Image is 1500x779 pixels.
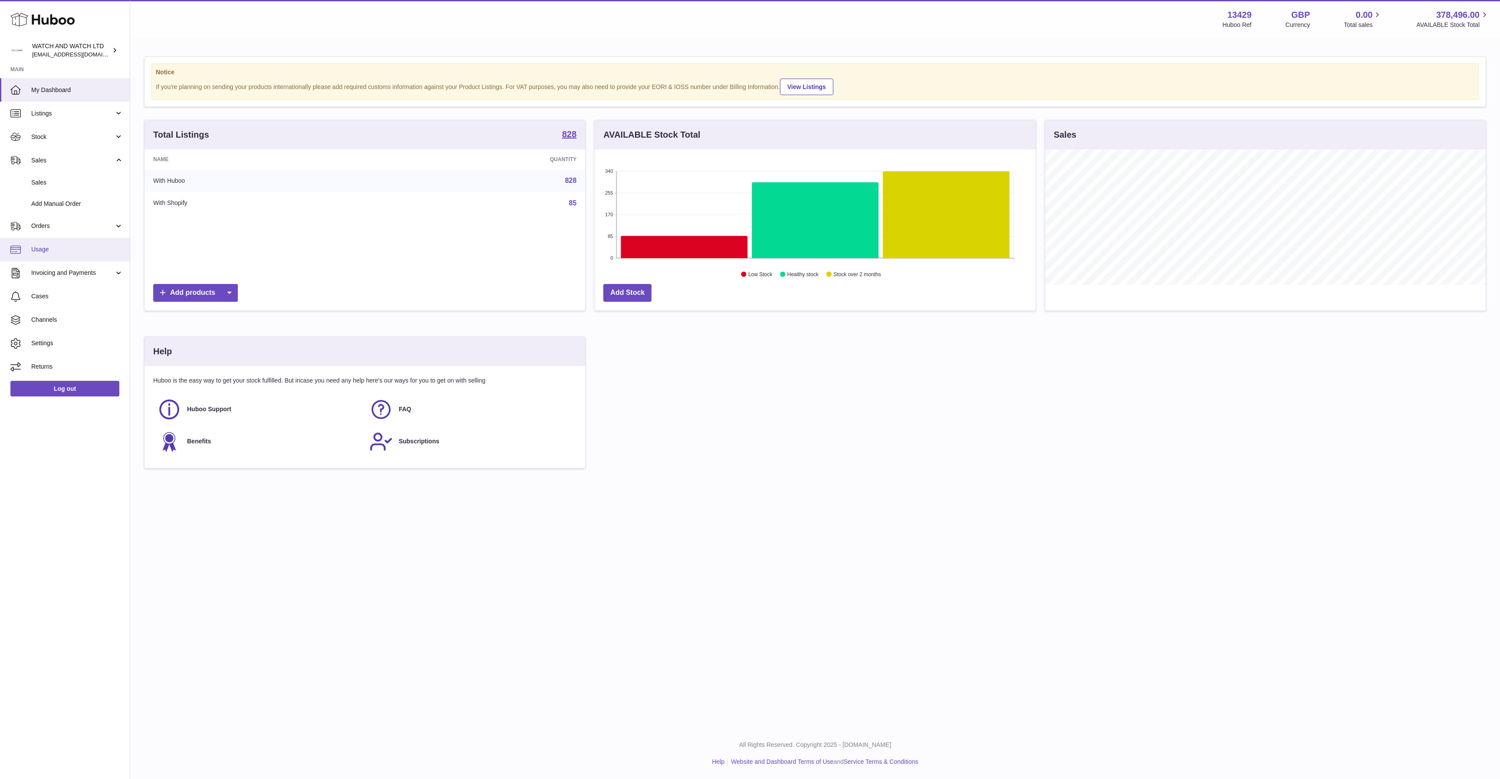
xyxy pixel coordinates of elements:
a: View Listings [780,79,833,95]
a: 85 [569,199,577,207]
span: Huboo Support [187,405,231,413]
a: Add Stock [603,284,651,302]
h3: Help [153,346,172,357]
li: and [728,758,918,766]
text: Healthy stock [787,271,819,277]
text: 0 [611,255,613,261]
span: Orders [31,222,114,230]
a: Huboo Support [158,398,361,421]
h3: AVAILABLE Stock Total [603,129,700,141]
a: 0.00 Total sales [1344,9,1382,29]
text: 85 [608,234,613,239]
div: WATCH AND WATCH LTD [32,42,110,59]
span: [EMAIL_ADDRESS][DOMAIN_NAME] [32,51,128,58]
td: With Shopify [145,192,382,215]
span: Total sales [1344,21,1382,29]
p: All Rights Reserved. Copyright 2025 - [DOMAIN_NAME] [137,741,1493,749]
span: Returns [31,363,123,371]
a: 828 [562,130,576,140]
th: Name [145,149,382,169]
text: 170 [605,212,613,217]
a: Subscriptions [369,430,572,453]
span: FAQ [399,405,411,413]
span: Benefits [187,437,211,446]
span: 0.00 [1356,9,1373,21]
span: Subscriptions [399,437,439,446]
a: Website and Dashboard Terms of Use [731,758,833,765]
span: My Dashboard [31,86,123,94]
span: Settings [31,339,123,347]
span: Channels [31,316,123,324]
h3: Sales [1054,129,1076,141]
a: Help [712,758,725,765]
p: Huboo is the easy way to get your stock fulfilled. But incase you need any help here's our ways f... [153,376,576,385]
strong: Notice [156,68,1474,76]
strong: 13429 [1227,9,1252,21]
span: Usage [31,245,123,254]
a: Log out [10,381,119,396]
span: Sales [31,156,114,165]
div: If you're planning on sending your products internationally please add required customs informati... [156,77,1474,95]
a: Benefits [158,430,361,453]
div: Huboo Ref [1223,21,1252,29]
span: AVAILABLE Stock Total [1416,21,1490,29]
text: Low Stock [748,271,773,277]
strong: 828 [562,130,576,139]
a: 378,496.00 AVAILABLE Stock Total [1416,9,1490,29]
th: Quantity [382,149,585,169]
span: Stock [31,133,114,141]
text: Stock over 2 months [834,271,881,277]
strong: GBP [1291,9,1310,21]
img: baris@watchandwatch.co.uk [10,44,23,57]
span: 378,496.00 [1436,9,1480,21]
a: 828 [565,177,577,184]
span: Listings [31,109,114,118]
span: Cases [31,292,123,300]
span: Add Manual Order [31,200,123,208]
span: Invoicing and Payments [31,269,114,277]
td: With Huboo [145,169,382,192]
div: Currency [1286,21,1310,29]
span: Sales [31,178,123,187]
a: Add products [153,284,238,302]
a: FAQ [369,398,572,421]
text: 340 [605,168,613,174]
a: Service Terms & Conditions [844,758,918,765]
h3: Total Listings [153,129,209,141]
text: 255 [605,190,613,195]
